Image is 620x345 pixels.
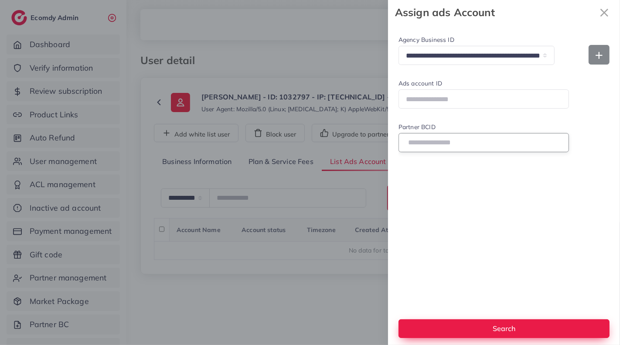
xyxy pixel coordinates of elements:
[596,52,603,59] img: Add new
[596,4,613,21] svg: x
[399,35,555,44] label: Agency Business ID
[493,324,515,333] span: Search
[399,123,569,131] label: Partner BCID
[395,5,596,20] strong: Assign ads Account
[399,319,610,338] button: Search
[596,3,613,21] button: Close
[399,79,569,88] label: Ads account ID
